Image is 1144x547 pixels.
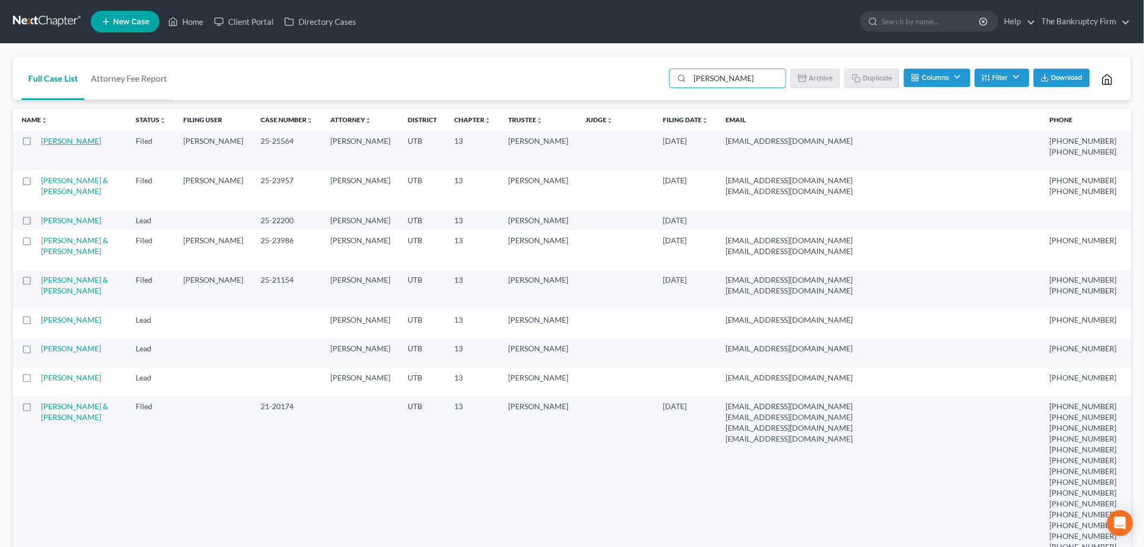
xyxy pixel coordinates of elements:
td: Filed [127,131,175,170]
td: [PERSON_NAME] [500,338,577,367]
i: unfold_more [536,117,543,124]
td: [PERSON_NAME] [500,368,577,396]
td: UTB [399,310,445,338]
a: Trusteeunfold_more [508,116,543,124]
a: Chapterunfold_more [454,116,491,124]
pre: [EMAIL_ADDRESS][DOMAIN_NAME] [726,136,1033,146]
div: Open Intercom Messenger [1107,510,1133,536]
a: [PERSON_NAME] & [PERSON_NAME] [41,236,108,256]
td: Filed [127,270,175,310]
td: [PERSON_NAME] [500,270,577,310]
a: [PERSON_NAME] & [PERSON_NAME] [41,275,108,295]
i: unfold_more [484,117,491,124]
td: 25-23986 [252,230,322,270]
td: UTB [399,338,445,367]
pre: [PHONE_NUMBER] [1050,372,1117,383]
td: 13 [445,131,500,170]
a: Judgeunfold_more [586,116,613,124]
td: [PERSON_NAME] [322,338,399,367]
th: Phone [1041,109,1126,131]
a: The Bankruptcy Firm [1036,12,1130,31]
td: [PERSON_NAME] [175,270,252,310]
button: Filter [975,69,1029,87]
td: 13 [445,230,500,270]
pre: [PHONE_NUMBER] [1050,235,1117,246]
td: 25-25564 [252,131,322,170]
td: UTB [399,270,445,310]
a: [PERSON_NAME] [41,315,101,324]
pre: [PHONE_NUMBER] [PHONE_NUMBER] [1050,175,1117,197]
td: 13 [445,368,500,396]
button: Columns [904,69,970,87]
i: unfold_more [159,117,166,124]
pre: [EMAIL_ADDRESS][DOMAIN_NAME] [726,343,1033,354]
a: [PERSON_NAME] [41,216,101,225]
td: [PERSON_NAME] [175,131,252,170]
td: 13 [445,170,500,210]
td: [DATE] [654,210,717,230]
span: Download [1052,74,1083,82]
td: [PERSON_NAME] [322,210,399,230]
i: unfold_more [307,117,313,124]
pre: [PHONE_NUMBER] [1050,343,1117,354]
td: Lead [127,210,175,230]
a: Filing Dateunfold_more [663,116,708,124]
pre: [EMAIL_ADDRESS][DOMAIN_NAME] [726,372,1033,383]
td: [PERSON_NAME] [322,230,399,270]
td: 25-23957 [252,170,322,210]
th: Email [717,109,1041,131]
td: [DATE] [654,230,717,270]
pre: [PHONE_NUMBER] [PHONE_NUMBER] [1050,136,1117,157]
td: [DATE] [654,270,717,310]
td: [PERSON_NAME] [322,310,399,338]
a: Client Portal [209,12,279,31]
td: [PERSON_NAME] [500,170,577,210]
a: Full Case List [22,57,84,100]
a: Nameunfold_more [22,116,48,124]
td: Filed [127,230,175,270]
i: unfold_more [607,117,613,124]
pre: [PHONE_NUMBER] [PHONE_NUMBER] [1050,275,1117,296]
a: Statusunfold_more [136,116,166,124]
td: Lead [127,338,175,367]
a: [PERSON_NAME] [41,344,101,353]
td: Lead [127,310,175,338]
td: [PERSON_NAME] [322,368,399,396]
a: Directory Cases [279,12,362,31]
td: UTB [399,230,445,270]
td: UTB [399,368,445,396]
td: [PERSON_NAME] [322,170,399,210]
span: New Case [113,18,149,26]
td: [PERSON_NAME] [500,210,577,230]
pre: [EMAIL_ADDRESS][DOMAIN_NAME] [EMAIL_ADDRESS][DOMAIN_NAME] [726,275,1033,296]
td: Filed [127,170,175,210]
a: Case Numberunfold_more [261,116,313,124]
i: unfold_more [41,117,48,124]
button: Download [1034,69,1090,87]
td: 13 [445,338,500,367]
td: [PERSON_NAME] [500,310,577,338]
a: Attorneyunfold_more [330,116,371,124]
td: [PERSON_NAME] [500,131,577,170]
td: [PERSON_NAME] [175,230,252,270]
td: [PERSON_NAME] [175,170,252,210]
td: 13 [445,210,500,230]
td: UTB [399,131,445,170]
a: [PERSON_NAME] & [PERSON_NAME] [41,176,108,196]
pre: [EMAIL_ADDRESS][DOMAIN_NAME] [EMAIL_ADDRESS][DOMAIN_NAME] [726,175,1033,197]
td: 13 [445,310,500,338]
td: 25-21154 [252,270,322,310]
a: Help [999,12,1035,31]
td: [DATE] [654,131,717,170]
td: 25-22200 [252,210,322,230]
pre: [EMAIL_ADDRESS][DOMAIN_NAME] [EMAIL_ADDRESS][DOMAIN_NAME] [EMAIL_ADDRESS][DOMAIN_NAME] [EMAIL_ADD... [726,401,1033,444]
a: [PERSON_NAME] & [PERSON_NAME] [41,402,108,422]
td: UTB [399,210,445,230]
td: [PERSON_NAME] [322,131,399,170]
a: [PERSON_NAME] [41,373,101,382]
th: District [399,109,445,131]
i: unfold_more [702,117,708,124]
a: Home [163,12,209,31]
td: [DATE] [654,170,717,210]
td: [PERSON_NAME] [500,230,577,270]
